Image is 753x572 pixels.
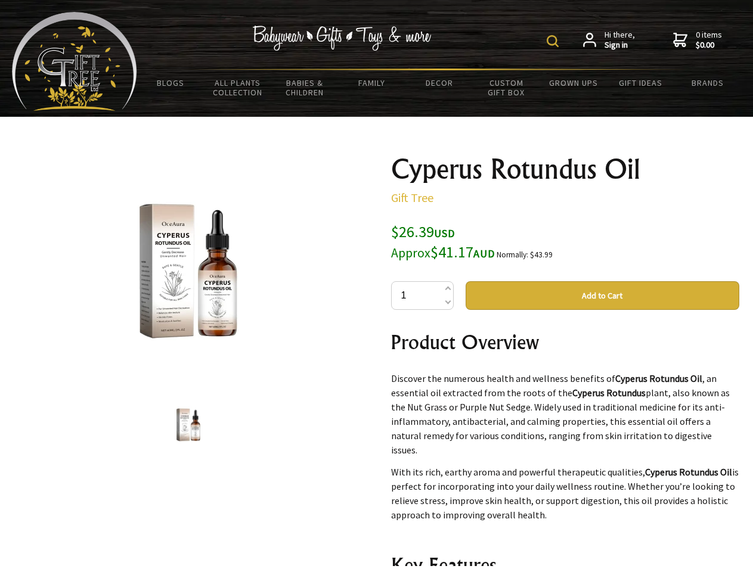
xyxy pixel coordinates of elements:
[204,70,272,105] a: All Plants Collection
[497,250,553,260] small: Normally: $43.99
[405,70,473,95] a: Decor
[339,70,406,95] a: Family
[607,70,674,95] a: Gift Ideas
[391,245,430,261] small: Approx
[137,70,204,95] a: BLOGS
[696,40,722,51] strong: $0.00
[540,70,607,95] a: Grown Ups
[547,35,559,47] img: product search
[391,371,739,457] p: Discover the numerous health and wellness benefits of , an essential oil extracted from the roots...
[271,70,339,105] a: Babies & Children
[572,387,646,399] strong: Cyperus Rotundus
[95,178,281,364] img: Cyperus Rotundus Oil
[166,402,211,447] img: Cyperus Rotundus Oil
[615,372,702,384] strong: Cyperus Rotundus Oil
[253,26,432,51] img: Babywear - Gifts - Toys & more
[645,466,732,478] strong: Cyperus Rotundus Oil
[673,30,722,51] a: 0 items$0.00
[473,247,495,260] span: AUD
[12,12,137,111] img: Babyware - Gifts - Toys and more...
[583,30,635,51] a: Hi there,Sign in
[391,190,433,205] a: Gift Tree
[605,30,635,51] span: Hi there,
[391,222,495,262] span: $26.39 $41.17
[605,40,635,51] strong: Sign in
[391,328,739,356] h2: Product Overview
[391,465,739,522] p: With its rich, earthy aroma and powerful therapeutic qualities, is perfect for incorporating into...
[696,29,722,51] span: 0 items
[674,70,742,95] a: Brands
[466,281,739,310] button: Add to Cart
[391,155,739,184] h1: Cyperus Rotundus Oil
[434,226,455,240] span: USD
[473,70,540,105] a: Custom Gift Box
